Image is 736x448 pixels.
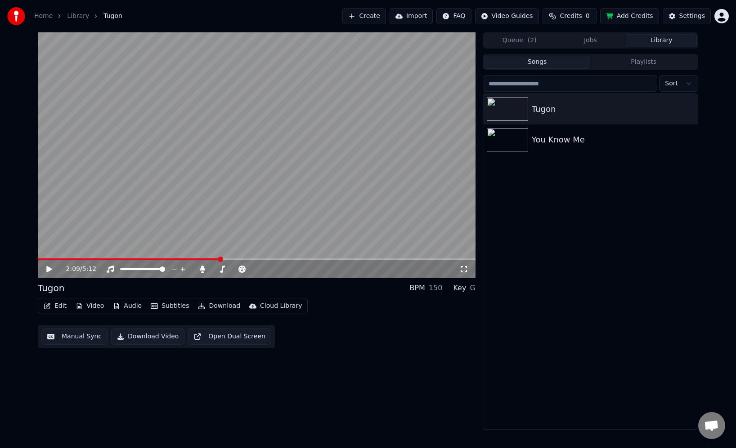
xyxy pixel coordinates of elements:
[409,283,425,293] div: BPM
[390,8,433,24] button: Import
[436,8,471,24] button: FAQ
[147,300,193,312] button: Subtitles
[665,79,678,88] span: Sort
[34,12,53,21] a: Home
[698,412,725,439] a: Open chat
[453,283,466,293] div: Key
[590,56,697,69] button: Playlists
[532,103,694,115] div: Tugon
[475,8,539,24] button: Video Guides
[543,8,597,24] button: Credits0
[40,300,70,312] button: Edit
[626,34,697,47] button: Library
[82,265,96,274] span: 5:12
[484,34,555,47] button: Queue
[103,12,122,21] span: Tugon
[66,265,80,274] span: 2:09
[663,8,711,24] button: Settings
[66,265,88,274] div: /
[555,34,626,47] button: Jobs
[532,133,694,146] div: You Know Me
[109,300,145,312] button: Audio
[470,283,475,293] div: G
[429,283,443,293] div: 150
[679,12,705,21] div: Settings
[600,8,659,24] button: Add Credits
[560,12,582,21] span: Credits
[38,282,64,294] div: Tugon
[7,7,25,25] img: youka
[484,56,591,69] button: Songs
[41,328,108,345] button: Manual Sync
[260,302,302,310] div: Cloud Library
[342,8,386,24] button: Create
[111,328,184,345] button: Download Video
[72,300,108,312] button: Video
[188,328,271,345] button: Open Dual Screen
[194,300,244,312] button: Download
[34,12,122,21] nav: breadcrumb
[586,12,590,21] span: 0
[528,36,537,45] span: ( 2 )
[67,12,89,21] a: Library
